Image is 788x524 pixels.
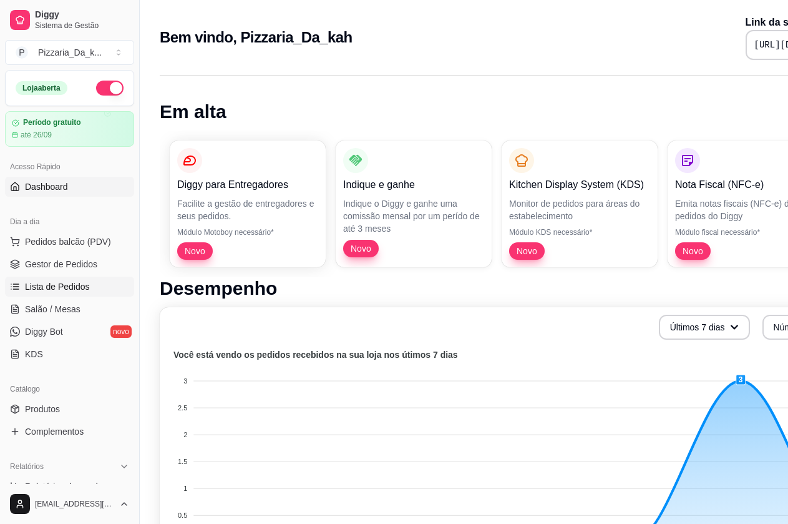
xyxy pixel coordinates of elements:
p: Diggy para Entregadores [177,177,318,192]
div: Loja aberta [16,81,67,95]
a: Dashboard [5,177,134,197]
span: Relatórios de vendas [25,480,107,493]
span: KDS [25,348,43,360]
span: Pedidos balcão (PDV) [25,235,111,248]
button: Select a team [5,40,134,65]
span: Relatórios [10,462,44,472]
p: Facilite a gestão de entregadores e seus pedidos. [177,197,318,222]
span: Novo [512,245,542,257]
span: Novo [678,245,708,257]
a: KDS [5,344,134,364]
button: [EMAIL_ADDRESS][DOMAIN_NAME] [5,489,134,519]
a: Salão / Mesas [5,299,134,319]
a: DiggySistema de Gestão [5,5,134,35]
p: Módulo KDS necessário* [509,227,650,237]
span: Complementos [25,425,84,438]
p: Indique e ganhe [343,177,484,192]
a: Diggy Botnovo [5,322,134,342]
p: Indique o Diggy e ganhe uma comissão mensal por um perído de até 3 meses [343,197,484,235]
tspan: 2.5 [178,404,187,412]
a: Gestor de Pedidos [5,254,134,274]
span: Gestor de Pedidos [25,258,97,270]
button: Pedidos balcão (PDV) [5,232,134,252]
span: [EMAIL_ADDRESS][DOMAIN_NAME] [35,499,114,509]
button: Diggy para EntregadoresFacilite a gestão de entregadores e seus pedidos.Módulo Motoboy necessário... [170,141,326,267]
span: Diggy Bot [25,325,63,338]
tspan: 1.5 [178,458,187,465]
button: Últimos 7 dias [659,315,750,340]
div: Acesso Rápido [5,157,134,177]
div: Pizzaria_Da_k ... [38,46,102,59]
a: Produtos [5,399,134,419]
button: Kitchen Display System (KDS)Monitor de pedidos para áreas do estabelecimentoMódulo KDS necessário... [502,141,658,267]
tspan: 1 [183,485,187,492]
span: Produtos [25,403,60,415]
p: Módulo Motoboy necessário* [177,227,318,237]
a: Lista de Pedidos [5,277,134,297]
span: Novo [180,245,210,257]
button: Indique e ganheIndique o Diggy e ganhe uma comissão mensal por um perído de até 3 mesesNovo [336,141,492,267]
span: Dashboard [25,180,68,193]
tspan: 3 [183,377,187,385]
span: Sistema de Gestão [35,21,129,31]
p: Kitchen Display System (KDS) [509,177,650,192]
span: Lista de Pedidos [25,280,90,293]
span: P [16,46,28,59]
article: até 26/09 [21,130,52,140]
article: Período gratuito [23,118,81,127]
p: Monitor de pedidos para áreas do estabelecimento [509,197,650,222]
a: Complementos [5,422,134,442]
button: Alterar Status [96,81,124,96]
text: Você está vendo os pedidos recebidos na sua loja nos útimos 7 dias [173,350,458,360]
span: Salão / Mesas [25,303,80,315]
a: Relatórios de vendas [5,477,134,497]
tspan: 0.5 [178,512,187,519]
span: Diggy [35,9,129,21]
span: Novo [346,242,376,255]
tspan: 2 [183,431,187,438]
a: Período gratuitoaté 26/09 [5,111,134,147]
div: Dia a dia [5,212,134,232]
h2: Bem vindo, Pizzaria_Da_kah [160,27,353,47]
div: Catálogo [5,379,134,399]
